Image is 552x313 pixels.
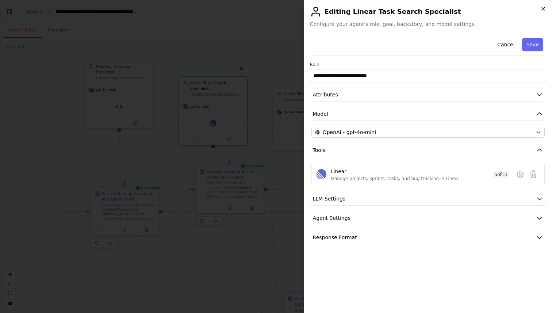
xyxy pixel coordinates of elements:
[313,234,357,241] span: Response Format
[492,171,510,178] span: 5 of 13
[310,107,546,121] button: Model
[310,6,546,18] h2: Editing Linear Task Search Specialist
[310,20,546,28] span: Configure your agent's role, goal, backstory, and model settings.
[331,168,459,175] div: Linear
[310,88,546,102] button: Attributes
[313,110,328,118] span: Model
[310,62,546,68] label: Role
[313,146,326,154] span: Tools
[310,144,546,157] button: Tools
[316,169,326,179] img: Linear
[331,176,459,182] div: Manage projects, sprints, tasks, and bug tracking in Linear
[514,168,527,181] button: Configure tool
[313,195,346,202] span: LLM Settings
[493,38,519,51] button: Cancel
[313,91,338,98] span: Attributes
[310,211,546,225] button: Agent Settings
[311,127,545,138] button: OpenAI - gpt-4o-mini
[323,129,376,136] span: OpenAI - gpt-4o-mini
[527,168,540,181] button: Delete tool
[310,231,546,244] button: Response Format
[310,192,546,206] button: LLM Settings
[313,214,350,222] span: Agent Settings
[522,38,543,51] button: Save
